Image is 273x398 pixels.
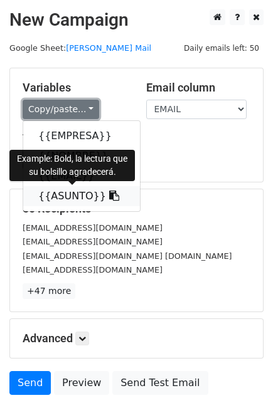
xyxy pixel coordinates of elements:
[146,81,251,95] h5: Email column
[23,100,99,119] a: Copy/paste...
[112,371,208,395] a: Send Test Email
[54,371,109,395] a: Preview
[23,81,127,95] h5: Variables
[23,251,232,275] small: [EMAIL_ADDRESS][DOMAIN_NAME] [DOMAIN_NAME][EMAIL_ADDRESS][DOMAIN_NAME]
[210,338,273,398] iframe: Chat Widget
[23,237,163,246] small: [EMAIL_ADDRESS][DOMAIN_NAME]
[179,41,264,55] span: Daily emails left: 50
[9,9,264,31] h2: New Campaign
[23,223,163,233] small: [EMAIL_ADDRESS][DOMAIN_NAME]
[9,43,151,53] small: Google Sheet:
[210,338,273,398] div: Widget de chat
[23,332,250,345] h5: Advanced
[179,43,264,53] a: Daily emails left: 50
[23,283,75,299] a: +47 more
[9,371,51,395] a: Send
[23,126,140,146] a: {{EMPRESA}}
[66,43,151,53] a: [PERSON_NAME] Mail
[9,150,135,181] div: Example: Bold, la lectura que su bolsillo agradecerá.
[23,186,140,206] a: {{ASUNTO}}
